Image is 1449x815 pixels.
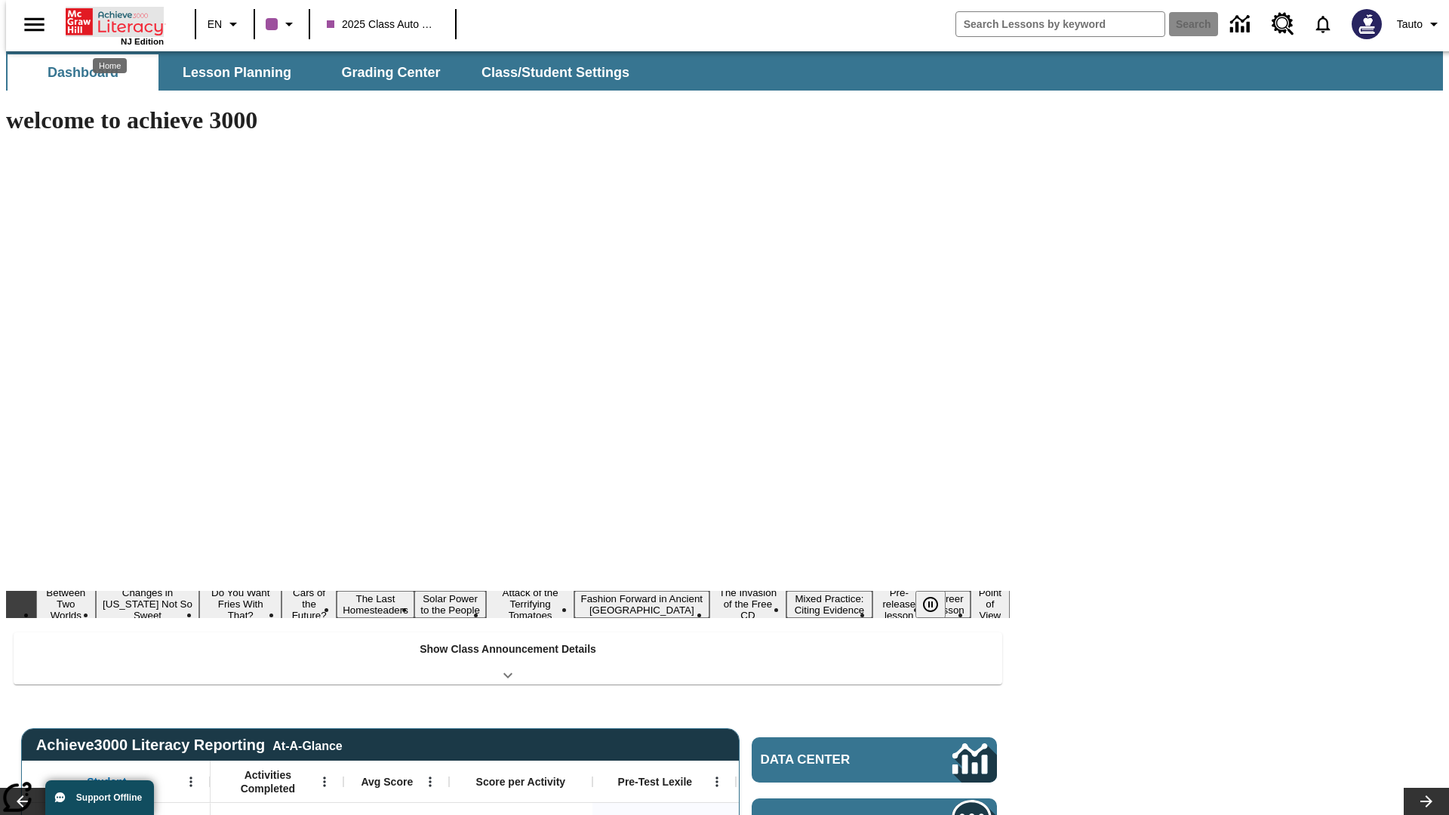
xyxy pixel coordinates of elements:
button: Dashboard [8,54,158,91]
body: Maximum 600 characters Press Escape to exit toolbar Press Alt + F10 to reach toolbar [6,12,220,26]
span: EN [208,17,222,32]
div: Show Class Announcement Details [14,632,1002,684]
button: Slide 6 Solar Power to the People [414,591,486,618]
div: SubNavbar [6,54,643,91]
button: Grading Center [315,54,466,91]
img: Avatar [1352,9,1382,39]
span: Data Center [761,752,902,767]
a: Data Center [1221,4,1263,45]
button: Language: EN, Select a language [201,11,249,38]
a: Home [66,7,164,37]
span: Avg Score [361,775,413,789]
span: Tauto [1397,17,1423,32]
button: Lesson carousel, Next [1404,788,1449,815]
button: Class color is purple. Change class color [260,11,304,38]
button: Slide 2 Changes in Hawaii Not So Sweet [96,585,200,623]
button: Slide 13 Point of View [971,585,1010,623]
button: Lesson Planning [162,54,312,91]
button: Slide 8 Fashion Forward in Ancient Rome [574,591,709,618]
button: Pause [915,591,946,618]
button: Slide 5 The Last Homesteaders [337,591,414,618]
span: Dashboard [48,64,118,81]
span: Pre-Test Lexile [618,775,693,789]
button: Open Menu [706,770,728,793]
input: search field [956,12,1164,36]
div: SubNavbar [6,51,1443,91]
button: Slide 10 Mixed Practice: Citing Evidence [786,591,872,618]
span: Student [87,775,126,789]
div: Home [66,5,164,46]
button: Open Menu [180,770,202,793]
a: Resource Center, Will open in new tab [1263,4,1303,45]
a: Data Center [752,737,997,783]
h1: welcome to achieve 3000 [6,106,1010,134]
button: Class/Student Settings [469,54,641,91]
span: Score per Activity [476,775,566,789]
button: Slide 11 Pre-release lesson [872,585,926,623]
div: At-A-Glance [272,737,342,753]
span: Achieve3000 Literacy Reporting [36,737,343,754]
p: Show Class Announcement Details [420,641,596,657]
a: Notifications [1303,5,1343,44]
span: NJ Edition [121,37,164,46]
button: Select a new avatar [1343,5,1391,44]
button: Slide 4 Cars of the Future? [281,585,337,623]
button: Slide 9 The Invasion of the Free CD [709,585,786,623]
button: Support Offline [45,780,154,815]
button: Open Menu [313,770,336,793]
button: Profile/Settings [1391,11,1449,38]
button: Slide 1 Between Two Worlds [36,585,96,623]
span: Class/Student Settings [481,64,629,81]
span: Activities Completed [218,768,318,795]
span: Support Offline [76,792,142,803]
button: Open Menu [419,770,441,793]
button: Slide 3 Do You Want Fries With That? [199,585,281,623]
span: Grading Center [341,64,440,81]
span: Lesson Planning [183,64,291,81]
div: Home [93,58,127,73]
span: 2025 Class Auto Grade 13 [327,17,438,32]
div: Pause [915,591,961,618]
button: Slide 7 Attack of the Terrifying Tomatoes [486,585,574,623]
button: Open side menu [12,2,57,47]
